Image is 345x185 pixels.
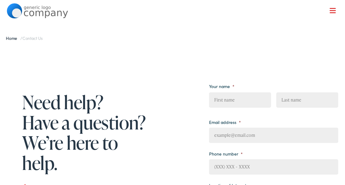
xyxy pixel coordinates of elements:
[209,128,338,143] input: example@email.com
[6,35,43,41] span: /
[6,35,20,41] a: Home
[209,159,338,175] input: (XXX) XXX - XXXX
[22,35,43,41] span: Contact Us
[209,151,243,156] label: Phone number
[209,119,241,125] label: Email address
[209,83,235,89] label: Your name
[22,92,148,173] h1: Need help? Have a question? We’re here to help.
[11,25,338,44] a: What We Offer
[209,92,271,108] input: First name
[276,92,338,108] input: Last name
